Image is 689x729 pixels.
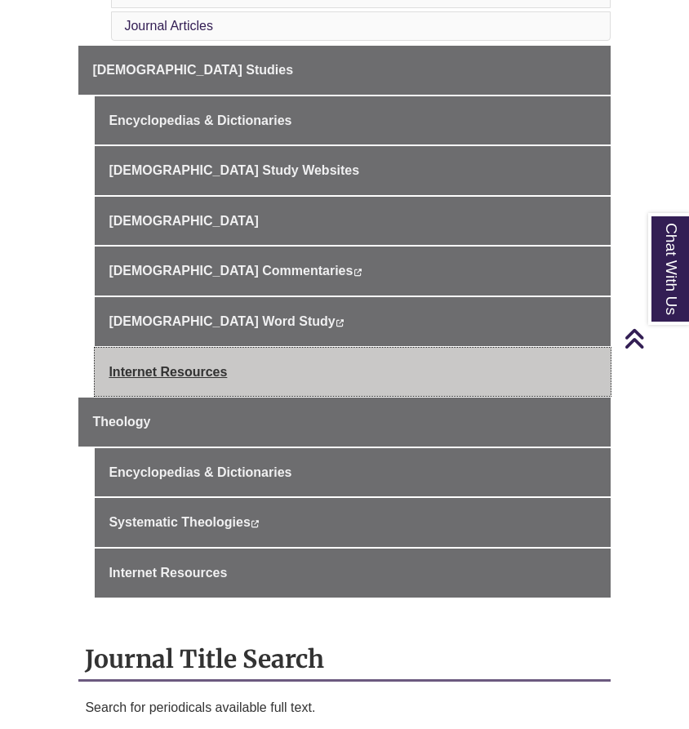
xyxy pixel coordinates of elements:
[95,448,610,497] a: Encyclopedias & Dictionaries
[95,96,610,145] a: Encyclopedias & Dictionaries
[85,698,603,718] p: Search for periodicals available full text.
[78,46,610,95] a: [DEMOGRAPHIC_DATA] Studies
[95,549,610,598] a: Internet Resources
[624,327,685,349] a: Back to Top
[95,297,610,346] a: [DEMOGRAPHIC_DATA] Word Study
[92,63,293,77] span: [DEMOGRAPHIC_DATA] Studies
[95,348,610,397] a: Internet Resources
[95,498,610,547] a: Systematic Theologies
[336,319,344,327] i: This link opens in a new window
[78,398,610,447] a: Theology
[92,415,150,429] span: Theology
[95,197,610,246] a: [DEMOGRAPHIC_DATA]
[124,19,213,33] a: Journal Articles
[95,146,610,195] a: [DEMOGRAPHIC_DATA] Study Websites
[78,638,610,682] h2: Journal Title Search
[95,247,610,296] a: [DEMOGRAPHIC_DATA] Commentaries
[353,269,362,276] i: This link opens in a new window
[251,520,260,527] i: This link opens in a new window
